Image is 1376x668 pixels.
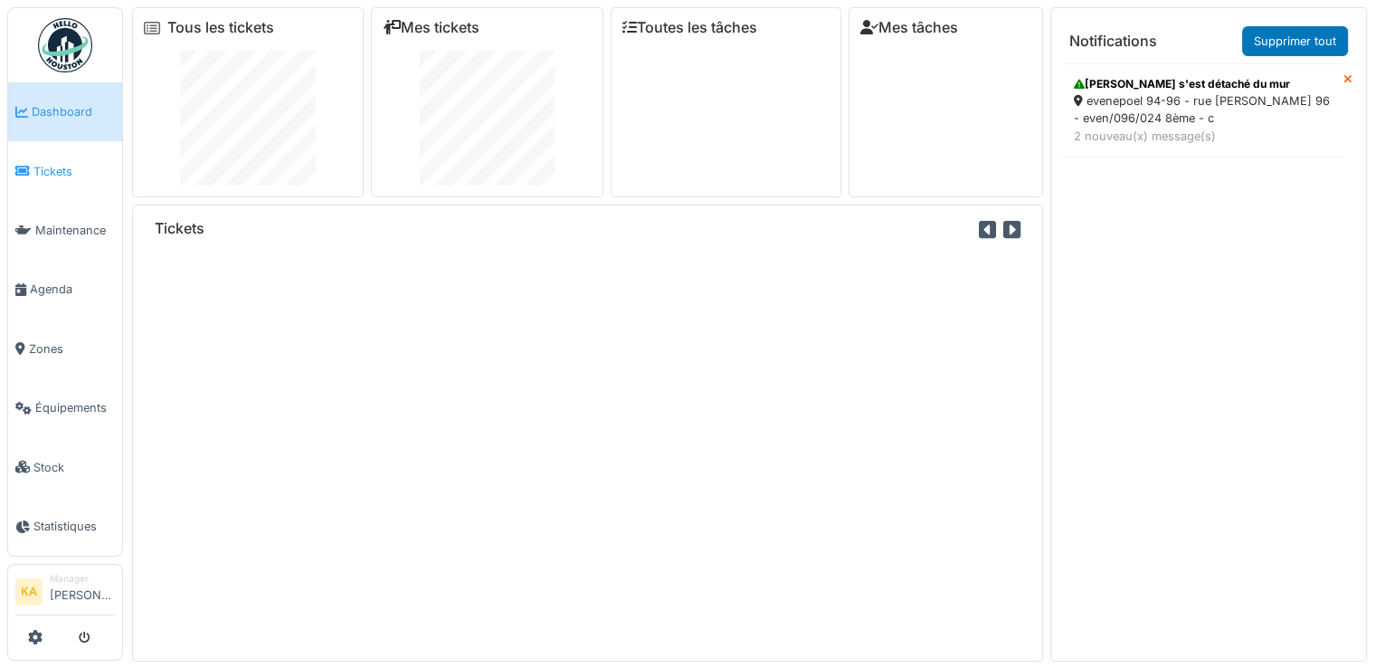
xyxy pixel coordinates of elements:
a: Agenda [8,260,122,319]
span: Équipements [35,399,115,416]
a: Supprimer tout [1242,26,1348,56]
a: Mes tickets [383,19,479,36]
a: Statistiques [8,497,122,556]
span: Stock [33,459,115,476]
a: Stock [8,437,122,496]
a: Dashboard [8,82,122,141]
a: Tous les tickets [167,19,274,36]
span: Maintenance [35,222,115,239]
span: Agenda [30,281,115,298]
li: [PERSON_NAME] [50,572,115,611]
a: [PERSON_NAME] s'est détaché du mur evenepoel 94-96 - rue [PERSON_NAME] 96 - even/096/024 8ème - c... [1062,63,1343,157]
a: Zones [8,320,122,378]
div: 2 nouveau(x) message(s) [1074,128,1332,145]
h6: Notifications [1069,33,1157,50]
a: Maintenance [8,201,122,260]
li: KA [15,578,43,606]
a: Toutes les tâches [622,19,757,36]
a: Tickets [8,141,122,200]
a: Équipements [8,378,122,437]
span: Zones [29,340,115,358]
a: KA Manager[PERSON_NAME] [15,572,115,616]
div: [PERSON_NAME] s'est détaché du mur [1074,76,1332,92]
h6: Tickets [155,220,204,237]
a: Mes tâches [860,19,958,36]
span: Dashboard [32,103,115,120]
img: Badge_color-CXgf-gQk.svg [38,18,92,72]
span: Tickets [33,163,115,180]
div: evenepoel 94-96 - rue [PERSON_NAME] 96 - even/096/024 8ème - c [1074,92,1332,127]
div: Manager [50,572,115,586]
span: Statistiques [33,518,115,535]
